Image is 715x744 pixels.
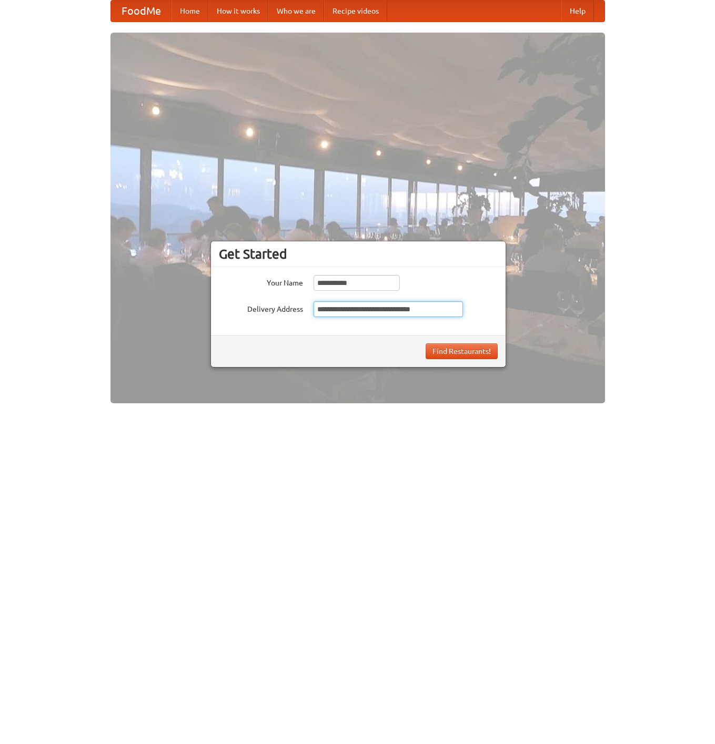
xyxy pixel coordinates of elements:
a: Help [561,1,594,22]
a: How it works [208,1,268,22]
label: Delivery Address [219,301,303,314]
a: FoodMe [111,1,172,22]
label: Your Name [219,275,303,288]
a: Home [172,1,208,22]
a: Who we are [268,1,324,22]
a: Recipe videos [324,1,387,22]
button: Find Restaurants! [426,343,498,359]
h3: Get Started [219,246,498,262]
